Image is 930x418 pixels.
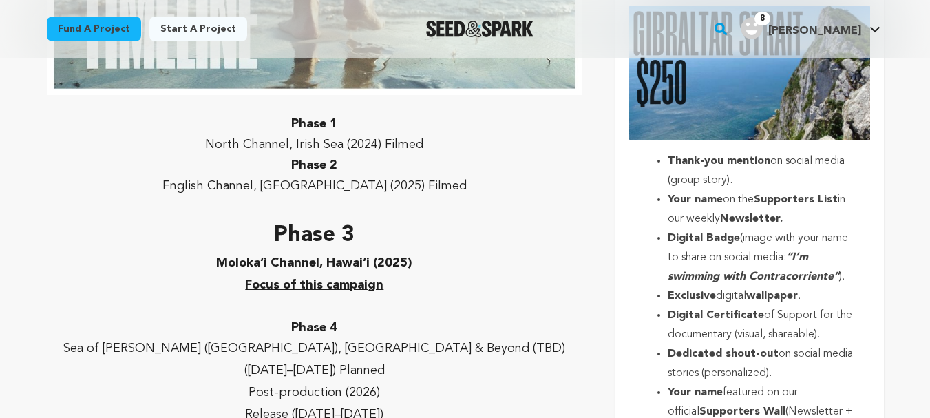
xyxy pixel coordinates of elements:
[291,322,337,334] strong: Phase 4
[291,159,337,171] strong: Phase 2
[741,17,861,39] div: Erwin's Profile
[47,337,583,382] p: Sea of [PERSON_NAME] ([GEOGRAPHIC_DATA]), [GEOGRAPHIC_DATA] & Beyond (TBD) ([DATE]–[DATE]) Planned
[668,387,723,398] strong: Your name
[754,12,770,25] span: 8
[47,175,583,197] p: English Channel, [GEOGRAPHIC_DATA] (2025) Filmed
[738,14,883,39] a: Erwin's Profile
[699,406,785,417] strong: Supporters Wall
[668,229,853,286] li: (image with your name to share on social media: ).
[668,344,853,383] li: on social media stories (personalized).
[668,151,853,190] li: on social media (group story).
[768,25,861,36] span: [PERSON_NAME]
[47,382,583,404] p: Post-production (2026)
[629,6,869,140] img: incentive
[754,194,838,205] strong: Supporters List
[47,134,583,156] p: North Channel, Irish Sea (2024) Filmed
[291,118,337,130] strong: Phase 1
[668,190,853,229] li: on the in our weekly
[668,310,764,321] strong: Digital Certificate
[668,306,853,344] li: of Support for the documentary (visual, shareable).
[245,279,383,291] u: Focus of this campaign
[746,291,798,302] strong: wallpaper
[668,286,853,306] li: digital .
[741,17,763,39] img: user.png
[668,291,716,302] strong: Exclusive
[47,17,141,41] a: Fund a project
[149,17,247,41] a: Start a project
[274,224,355,247] strong: Phase 3
[668,233,740,244] strong: Digital Badge
[426,21,534,37] img: Seed&Spark Logo Dark Mode
[216,257,412,269] strong: Moloka‘i Channel, Hawai‘i (2025)
[668,348,779,359] strong: Dedicated shout-out
[426,21,534,37] a: Seed&Spark Homepage
[668,156,770,167] strong: Thank-you mention
[720,213,783,224] strong: Newsletter.
[738,14,883,43] span: Erwin's Profile
[668,194,723,205] strong: Your name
